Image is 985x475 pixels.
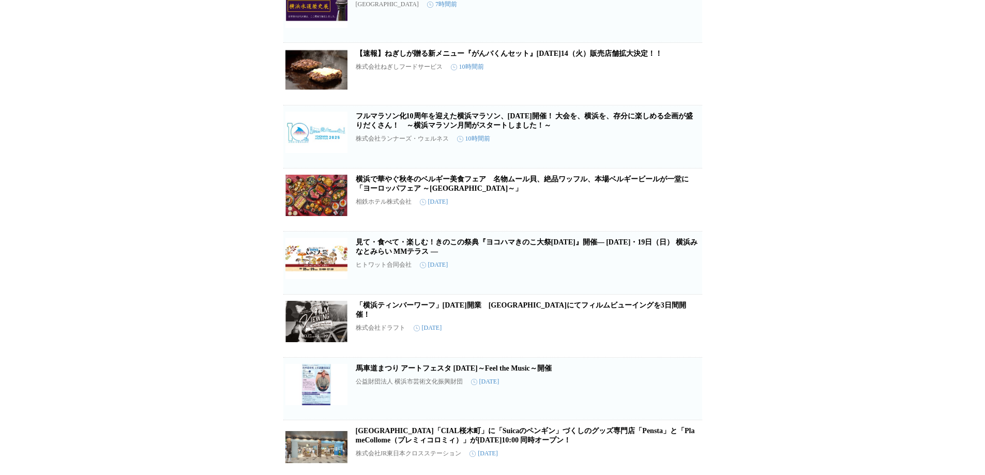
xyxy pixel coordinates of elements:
[285,301,347,342] img: 「横浜ティンバーワーフ」2025年10月17日（金）開業 臨港パークにてフィルムビューイングを3日間開催！
[356,261,412,269] p: ヒトワット合同会社
[356,50,662,57] a: 【速報】ねぎしが贈る新メニュー『がんバくんセット』[DATE]14（火）販売店舗拡大決定！！
[285,238,347,279] img: 見て・食べて・楽しむ！きのこの祭典『ヨコハマきのこ大祭2025』開催― 10月18日（土）・19日（日） 横浜みなとみらい MMテラス ―
[356,238,698,255] a: 見て・食べて・楽しむ！きのこの祭典『ヨコハマきのこ大祭[DATE]』開催― [DATE]・19日（日） 横浜みなとみらい MMテラス ―
[356,175,696,192] a: 横浜で華やぐ秋冬のベルギー美食フェア 名物ムール貝、絶品ワッフル、本場ベルギービールが一堂に 「ヨーロッパフェア ～[GEOGRAPHIC_DATA]～」
[356,427,695,444] a: [GEOGRAPHIC_DATA]「CIAL桜木町」に「Suicaのペンギン」づくしのグッズ専門店「Pensta」と「PlameCollome（プレミィコロミィ）」が[DATE]10:00 同時...
[356,364,552,372] a: 馬車道まつり アートフェスタ [DATE]～Feel the Music～開催
[356,301,686,318] a: 「横浜ティンバーワーフ」[DATE]開業 [GEOGRAPHIC_DATA]にてフィルムビューイングを3日間開催！
[356,197,412,206] p: 相鉄ホテル株式会社
[356,112,693,129] a: フルマラソン化10周年を迎えた横浜マラソン、[DATE]開催！ 大会を、横浜を、存分に楽しめる企画が盛りだくさん！ ～横浜マラソン月間がスタートしました！～
[356,63,443,71] p: 株式会社ねぎしフードサービス
[457,134,490,143] time: 10時間前
[356,134,449,143] p: 株式会社ランナーズ・ウェルネス
[285,112,347,153] img: フルマラソン化10周年を迎えた横浜マラソン、10月26日（日）開催！ 大会を、横浜を、存分に楽しめる企画が盛りだくさん！ ～横浜マラソン月間がスタートしました！～
[471,378,499,386] time: [DATE]
[451,63,484,71] time: 10時間前
[356,449,462,458] p: 株式会社JR東日本クロスステーション
[469,450,498,457] time: [DATE]
[285,175,347,216] img: 横浜で華やぐ秋冬のベルギー美食フェア 名物ムール貝、絶品ワッフル、本場ベルギービールが一堂に 「ヨーロッパフェア ～ベルギー～」
[356,1,419,8] p: [GEOGRAPHIC_DATA]
[420,261,448,269] time: [DATE]
[285,364,347,405] img: 馬車道まつり アートフェスタ 2025～Feel the Music～開催
[414,324,442,332] time: [DATE]
[285,426,347,468] img: JR桜木町駅「CIAL桜木町」に「Suicaのペンギン」づくしのグッズ専門店「Pensta」と「PlameCollome（プレミィコロミィ）」が4/18（金）10:00 同時オープン！
[356,377,463,386] p: 公益財団法人 横浜市芸術文化振興財団
[356,324,405,332] p: 株式会社ドラフト
[285,49,347,90] img: 【速報】ねぎしが贈る新メニュー『がんバくんセット』2025年10月14（火）販売店舗拡大決定！！
[420,198,448,206] time: [DATE]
